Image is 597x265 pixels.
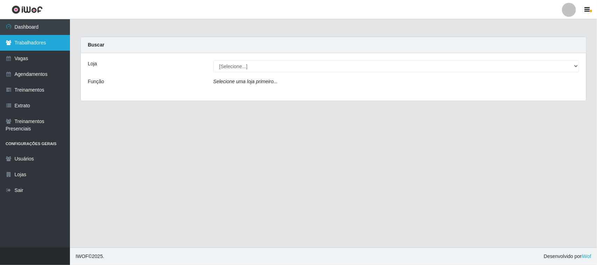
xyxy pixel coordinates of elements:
[213,79,278,84] i: Selecione uma loja primeiro...
[88,42,104,48] strong: Buscar
[544,253,591,260] span: Desenvolvido por
[76,253,88,259] span: IWOF
[88,60,97,67] label: Loja
[582,253,591,259] a: iWof
[88,78,104,85] label: Função
[76,253,104,260] span: © 2025 .
[12,5,43,14] img: CoreUI Logo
